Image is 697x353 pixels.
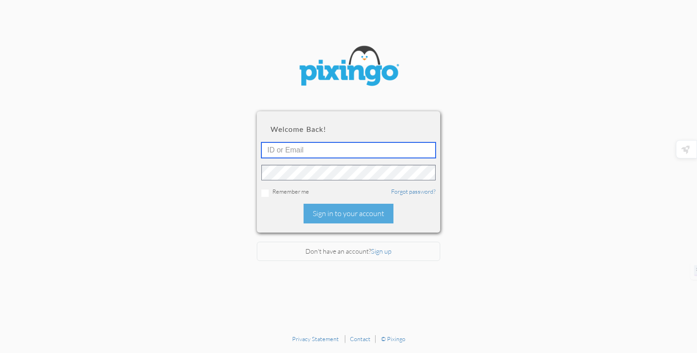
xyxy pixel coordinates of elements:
[381,335,405,342] a: © Pixingo
[292,335,339,342] a: Privacy Statement
[350,335,371,342] a: Contact
[271,125,426,133] h2: Welcome back!
[293,41,404,93] img: pixingo logo
[391,188,436,195] a: Forgot password?
[261,187,436,197] div: Remember me
[304,204,393,223] div: Sign in to your account
[371,247,392,255] a: Sign up
[261,142,436,158] input: ID or Email
[257,242,440,261] div: Don't have an account?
